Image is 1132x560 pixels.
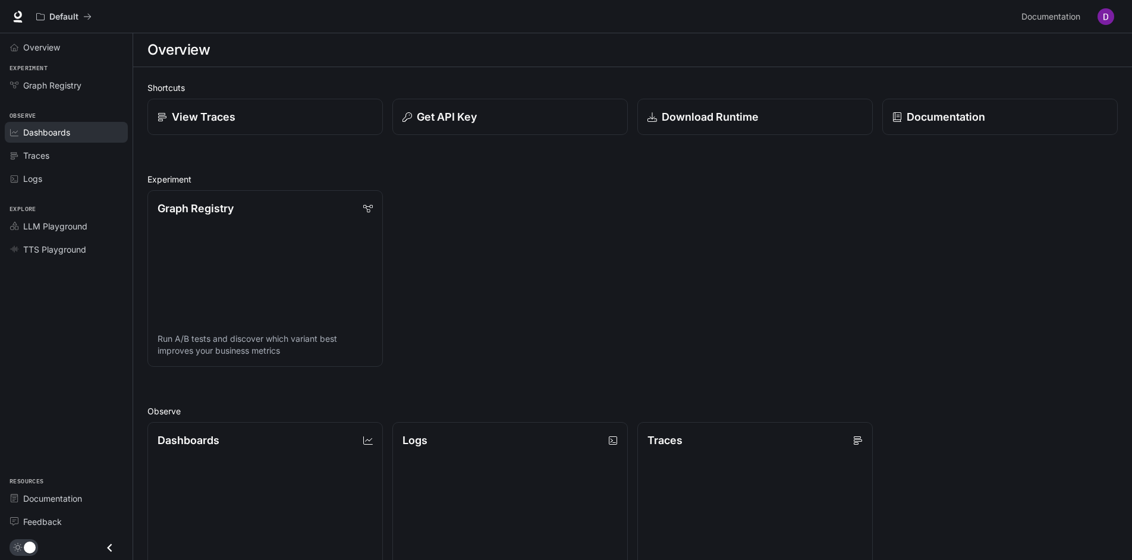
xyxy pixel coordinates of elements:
[158,333,373,357] p: Run A/B tests and discover which variant best improves your business metrics
[158,432,219,448] p: Dashboards
[24,540,36,553] span: Dark mode toggle
[5,511,128,532] a: Feedback
[23,172,42,185] span: Logs
[23,492,82,505] span: Documentation
[5,168,128,189] a: Logs
[5,145,128,166] a: Traces
[23,41,60,54] span: Overview
[1021,10,1080,24] span: Documentation
[1094,5,1118,29] button: User avatar
[23,515,62,528] span: Feedback
[147,405,1118,417] h2: Observe
[23,220,87,232] span: LLM Playground
[662,109,759,125] p: Download Runtime
[5,122,128,143] a: Dashboards
[96,536,123,560] button: Close drawer
[23,126,70,139] span: Dashboards
[647,432,683,448] p: Traces
[417,109,477,125] p: Get API Key
[23,79,81,92] span: Graph Registry
[5,216,128,237] a: LLM Playground
[5,488,128,509] a: Documentation
[147,173,1118,185] h2: Experiment
[637,99,873,135] a: Download Runtime
[23,243,86,256] span: TTS Playground
[1017,5,1089,29] a: Documentation
[392,99,628,135] button: Get API Key
[147,190,383,367] a: Graph RegistryRun A/B tests and discover which variant best improves your business metrics
[1098,8,1114,25] img: User avatar
[147,38,210,62] h1: Overview
[147,81,1118,94] h2: Shortcuts
[31,5,97,29] button: All workspaces
[49,12,78,22] p: Default
[5,75,128,96] a: Graph Registry
[5,37,128,58] a: Overview
[882,99,1118,135] a: Documentation
[23,149,49,162] span: Traces
[907,109,985,125] p: Documentation
[158,200,234,216] p: Graph Registry
[403,432,427,448] p: Logs
[172,109,235,125] p: View Traces
[5,239,128,260] a: TTS Playground
[147,99,383,135] a: View Traces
